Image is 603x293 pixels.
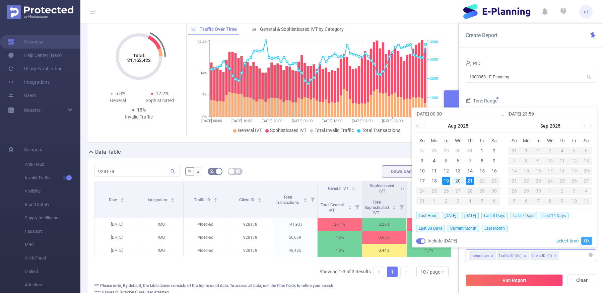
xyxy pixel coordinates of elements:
[8,49,62,62] a: Help Center (New)
[585,119,594,133] a: Next year (Control + right)
[580,167,592,175] div: 20
[556,166,568,176] td: September 18, 2025
[440,156,452,166] td: August 5, 2025
[464,186,476,196] td: August 28, 2025
[476,197,488,205] div: 5
[428,138,440,144] span: Mo
[544,136,556,146] th: Wed
[556,146,568,156] td: September 4, 2025
[532,147,544,155] div: 2
[556,186,568,196] td: October 2, 2025
[544,196,556,206] td: October 8, 2025
[568,156,580,166] td: September 12, 2025
[454,147,462,155] div: 30
[260,26,344,32] span: General & Sophisticated IVT by Category
[544,177,556,185] div: 24
[466,274,563,286] button: Run Report
[544,186,556,196] td: October 1, 2025
[471,251,489,260] div: Integration
[523,254,527,258] i: icon: close
[428,156,440,166] td: August 4, 2025
[308,181,317,218] i: Filter menu
[156,91,169,96] span: 12.2%
[520,146,532,156] td: September 1, 2025
[430,167,438,175] div: 11
[568,138,580,144] span: Fr
[430,157,438,165] div: 4
[580,166,592,176] td: September 20, 2025
[25,238,80,251] span: MRC
[25,251,80,265] span: Click Fraud
[508,156,520,166] td: September 7, 2025
[464,166,476,176] td: August 14, 2025
[452,187,464,195] div: 27
[544,167,556,175] div: 17
[8,62,63,75] a: Usage Notification
[452,138,464,144] span: We
[418,147,426,155] div: 27
[497,251,529,260] li: Traffic ID (tid)
[580,177,592,185] div: 27
[442,157,450,165] div: 5
[556,157,568,165] div: 11
[452,166,464,176] td: August 13, 2025
[258,197,262,201] div: Sort
[387,267,398,277] li: 1
[568,147,580,155] div: 5
[25,198,80,211] span: Brand Safety
[476,136,488,146] th: Fri
[469,251,496,260] li: Integration
[544,147,556,155] div: 3
[430,40,438,45] tspan: 400K
[556,147,568,155] div: 4
[556,177,568,185] div: 25
[556,136,568,146] th: Thu
[532,156,544,166] td: September 9, 2025
[580,138,592,144] span: Sa
[531,251,552,260] div: Client ID (l1)
[428,197,440,205] div: 1
[8,35,43,49] a: Overview
[556,176,568,186] td: September 25, 2025
[322,119,342,123] tspan: [DATE] 16:00
[568,166,580,176] td: September 19, 2025
[210,169,214,173] i: icon: bg-colors
[382,165,430,177] button: Download PDF
[416,166,428,176] td: August 10, 2025
[464,197,476,205] div: 4
[118,114,160,121] div: Invalid Traffic
[508,187,520,195] div: 28
[452,156,464,166] td: August 6, 2025
[428,166,440,176] td: August 11, 2025
[556,167,568,175] div: 18
[377,270,381,274] i: icon: left
[24,103,41,117] a: Reports
[476,146,488,156] td: August 1, 2025
[464,146,476,156] td: July 31, 2025
[416,176,428,186] td: August 17, 2025
[532,186,544,196] td: September 30, 2025
[464,136,476,146] th: Thu
[440,138,452,144] span: Tu
[520,167,532,175] div: 15
[440,146,452,156] td: July 29, 2025
[452,197,464,205] div: 3
[441,270,445,275] i: icon: down
[568,177,580,185] div: 26
[498,251,522,260] div: Traffic ID (tid)
[584,5,588,18] span: dt
[532,146,544,156] td: September 2, 2025
[214,197,217,199] i: icon: caret-up
[508,138,520,144] span: Su
[580,136,592,146] th: Sat
[568,186,580,196] td: October 3, 2025
[454,157,462,165] div: 6
[416,136,428,146] th: Sun
[488,136,500,146] th: Sat
[422,119,428,133] a: Previous month (PageUp)
[508,177,520,185] div: 21
[476,176,488,186] td: August 22, 2025
[476,138,488,144] span: Fr
[452,176,464,186] td: August 20, 2025
[589,253,593,257] i: icon: close-circle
